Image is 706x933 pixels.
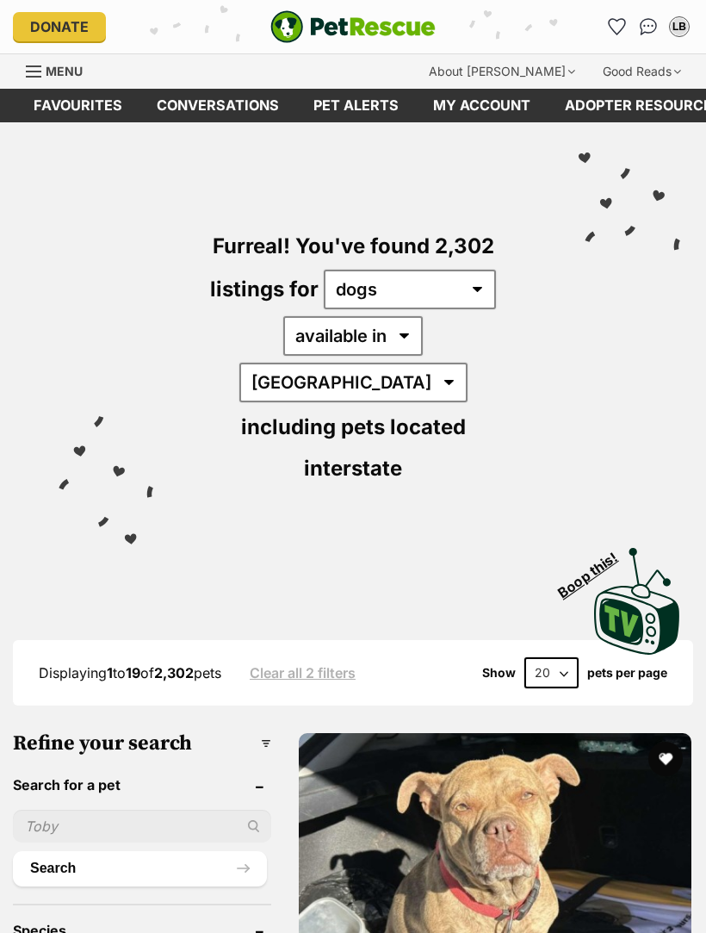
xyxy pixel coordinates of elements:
[13,12,106,41] a: Donate
[270,10,436,43] a: PetRescue
[640,18,658,35] img: chat-41dd97257d64d25036548639549fe6c8038ab92f7586957e7f3b1b290dea8141.svg
[416,89,548,122] a: My account
[666,13,693,40] button: My account
[604,13,693,40] ul: Account quick links
[139,89,296,122] a: conversations
[671,18,688,35] div: LB
[555,538,635,600] span: Boop this!
[417,54,587,89] div: About [PERSON_NAME]
[635,13,662,40] a: Conversations
[26,54,95,85] a: Menu
[39,664,221,681] span: Displaying to of pets
[13,810,271,843] input: Toby
[587,666,667,680] label: pets per page
[250,665,356,681] a: Clear all 2 filters
[46,64,83,78] span: Menu
[16,89,139,122] a: Favourites
[594,532,680,658] a: Boop this!
[13,777,271,793] header: Search for a pet
[210,233,494,302] span: Furreal! You've found 2,302 listings for
[154,664,194,681] strong: 2,302
[604,13,631,40] a: Favourites
[591,54,693,89] div: Good Reads
[270,10,436,43] img: logo-e224e6f780fb5917bec1dbf3a21bbac754714ae5b6737aabdf751b685950b380.svg
[13,731,271,756] h3: Refine your search
[594,548,680,655] img: PetRescue TV logo
[13,851,267,886] button: Search
[296,89,416,122] a: Pet alerts
[482,666,516,680] span: Show
[107,664,113,681] strong: 1
[648,742,683,776] button: favourite
[126,664,140,681] strong: 19
[241,414,466,481] span: including pets located interstate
